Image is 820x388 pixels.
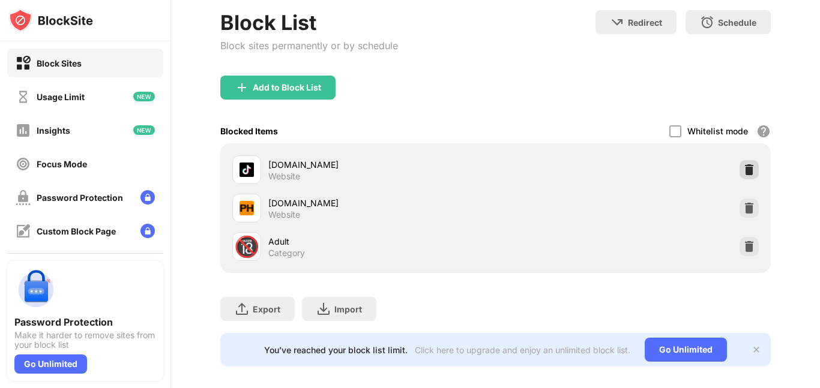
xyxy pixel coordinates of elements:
div: Password Protection [37,193,123,203]
img: block-on.svg [16,56,31,71]
div: Make it harder to remove sites from your block list [14,330,156,350]
div: Insights [37,125,70,136]
img: time-usage-off.svg [16,89,31,104]
img: x-button.svg [752,345,761,354]
div: Block List [220,10,398,35]
div: [DOMAIN_NAME] [268,158,496,171]
img: logo-blocksite.svg [8,8,93,32]
img: customize-block-page-off.svg [16,224,31,239]
div: Export [253,304,280,314]
div: You’ve reached your block list limit. [264,345,408,355]
div: Focus Mode [37,159,87,169]
div: Go Unlimited [14,354,87,374]
img: lock-menu.svg [140,190,155,204]
div: Website [268,171,300,182]
div: Block sites permanently or by schedule [220,40,398,52]
img: insights-off.svg [16,123,31,138]
div: Click here to upgrade and enjoy an unlimited block list. [415,345,630,355]
div: [DOMAIN_NAME] [268,197,496,209]
img: new-icon.svg [133,125,155,135]
img: favicons [240,201,254,215]
div: Password Protection [14,316,156,328]
img: lock-menu.svg [140,224,155,238]
div: Go Unlimited [645,338,727,362]
img: password-protection-off.svg [16,190,31,205]
img: focus-off.svg [16,157,31,172]
div: Website [268,209,300,220]
div: Redirect [628,17,662,28]
div: Usage Limit [37,92,85,102]
div: Blocked Items [220,126,278,136]
img: push-password-protection.svg [14,268,58,311]
div: Block Sites [37,58,82,68]
div: Add to Block List [253,83,321,92]
div: Adult [268,235,496,248]
img: new-icon.svg [133,92,155,101]
img: favicons [240,163,254,177]
div: Schedule [718,17,756,28]
div: Whitelist mode [687,126,748,136]
div: Import [334,304,362,314]
div: 🔞 [234,234,259,259]
div: Category [268,248,305,258]
div: Custom Block Page [37,226,116,236]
